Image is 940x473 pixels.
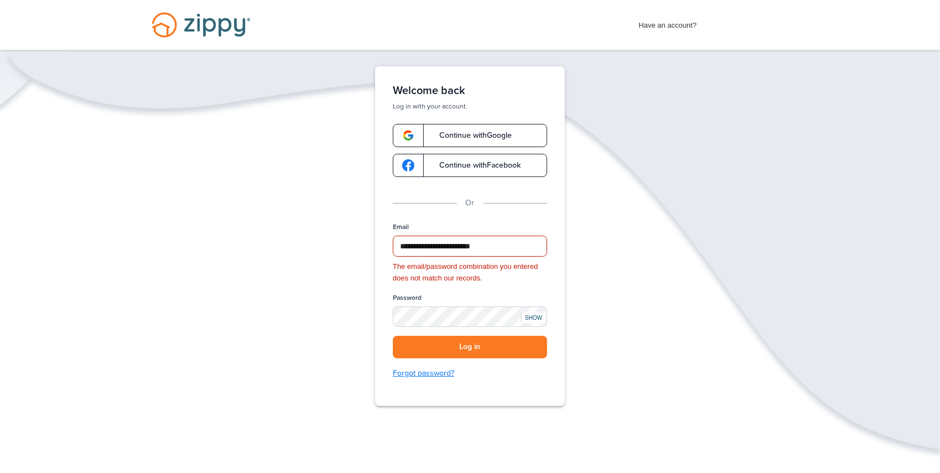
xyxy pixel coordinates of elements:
[393,222,409,232] label: Email
[393,84,547,97] h1: Welcome back
[393,306,547,327] input: Password
[393,261,547,284] div: The email/password combination you entered does not match our records.
[393,367,547,380] a: Forgot password?
[402,129,414,142] img: google-logo
[393,102,547,111] p: Log in with your account.
[639,14,697,32] span: Have an account?
[428,162,521,169] span: Continue with Facebook
[393,124,547,147] a: google-logoContinue withGoogle
[466,197,475,209] p: Or
[521,313,546,323] div: SHOW
[393,336,547,358] button: Log in
[402,159,414,171] img: google-logo
[393,236,547,257] input: Email
[428,132,512,139] span: Continue with Google
[393,293,422,303] label: Password
[393,154,547,177] a: google-logoContinue withFacebook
